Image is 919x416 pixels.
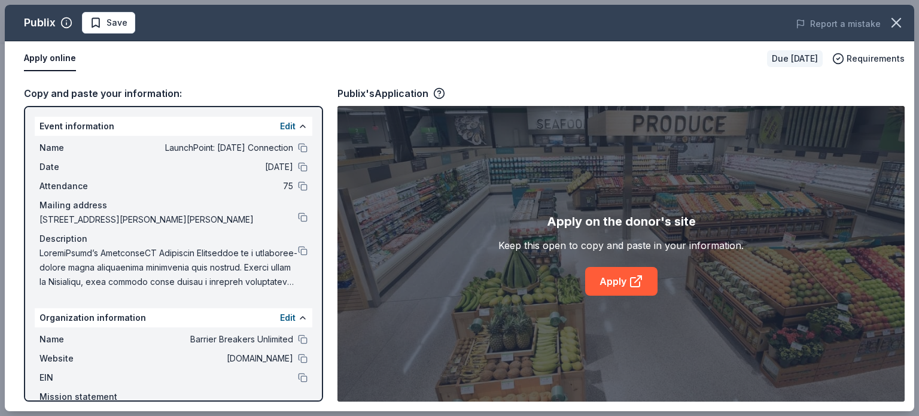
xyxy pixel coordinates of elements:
div: Publix [24,13,56,32]
span: 75 [120,179,293,193]
div: Due [DATE] [767,50,823,67]
div: Keep this open to copy and paste in your information. [498,238,744,253]
span: LoremiPsumd’s AmetconseCT Adipiscin Elitseddoe te i utlaboree-dolore magna aliquaenima minimvenia... [39,246,298,289]
div: Publix's Application [337,86,445,101]
span: Requirements [847,51,905,66]
span: Save [106,16,127,30]
span: [DOMAIN_NAME] [120,351,293,366]
button: Save [82,12,135,34]
span: [DATE] [120,160,293,174]
a: Apply [585,267,658,296]
div: Mission statement [39,390,308,404]
div: Apply on the donor's site [547,212,696,231]
button: Report a mistake [796,17,881,31]
div: Description [39,232,308,246]
div: Copy and paste your information: [24,86,323,101]
span: Attendance [39,179,120,193]
span: EIN [39,371,120,385]
span: Name [39,332,120,347]
button: Requirements [832,51,905,66]
div: Mailing address [39,198,308,212]
span: [STREET_ADDRESS][PERSON_NAME][PERSON_NAME] [39,212,298,227]
span: Name [39,141,120,155]
span: Website [39,351,120,366]
button: Edit [280,311,296,325]
div: Organization information [35,308,312,327]
span: Barrier Breakers Unlimited [120,332,293,347]
button: Edit [280,119,296,133]
span: Date [39,160,120,174]
span: LaunchPoint: [DATE] Connection [120,141,293,155]
button: Apply online [24,46,76,71]
div: Event information [35,117,312,136]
